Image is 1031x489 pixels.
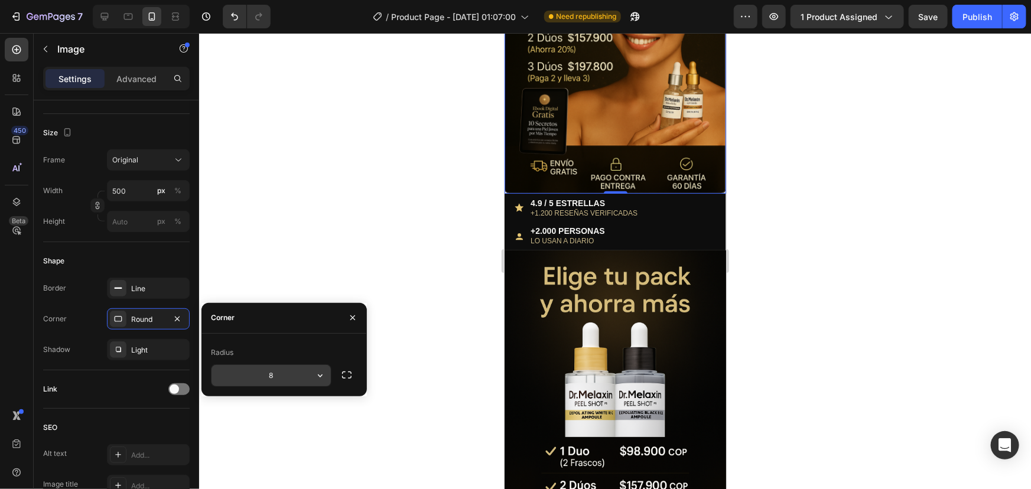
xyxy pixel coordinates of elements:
[211,347,233,358] div: Radius
[57,42,158,56] p: Image
[43,256,64,266] div: Shape
[11,126,28,135] div: 450
[43,344,70,355] div: Shadow
[386,11,389,23] span: /
[171,184,185,198] button: px
[131,314,165,325] div: Round
[991,431,1019,459] div: Open Intercom Messenger
[962,11,992,23] div: Publish
[556,11,616,22] span: Need republishing
[154,184,168,198] button: %
[131,283,187,294] div: Line
[43,185,63,196] label: Width
[391,11,516,23] span: Product Page - [DATE] 01:07:00
[909,5,948,28] button: Save
[5,5,88,28] button: 7
[211,312,235,323] div: Corner
[174,185,181,196] div: %
[43,216,65,227] label: Height
[107,180,190,201] input: px%
[791,5,904,28] button: 1 product assigned
[58,73,92,85] p: Settings
[154,214,168,229] button: %
[43,155,65,165] label: Frame
[107,149,190,171] button: Original
[212,365,331,386] input: Auto
[116,73,157,85] p: Advanced
[43,125,74,141] div: Size
[952,5,1002,28] button: Publish
[801,11,877,23] span: 1 product assigned
[131,450,187,461] div: Add...
[171,214,185,229] button: px
[174,216,181,227] div: %
[157,185,165,196] div: px
[43,384,57,395] div: Link
[919,12,938,22] span: Save
[43,422,57,433] div: SEO
[9,216,28,226] div: Beta
[43,314,67,324] div: Corner
[131,345,187,356] div: Light
[157,216,165,227] div: px
[107,211,190,232] input: px%
[43,283,66,294] div: Border
[43,448,67,459] div: Alt text
[77,9,83,24] p: 7
[505,33,726,489] iframe: Design area
[112,155,138,165] span: Original
[223,5,271,28] div: Undo/Redo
